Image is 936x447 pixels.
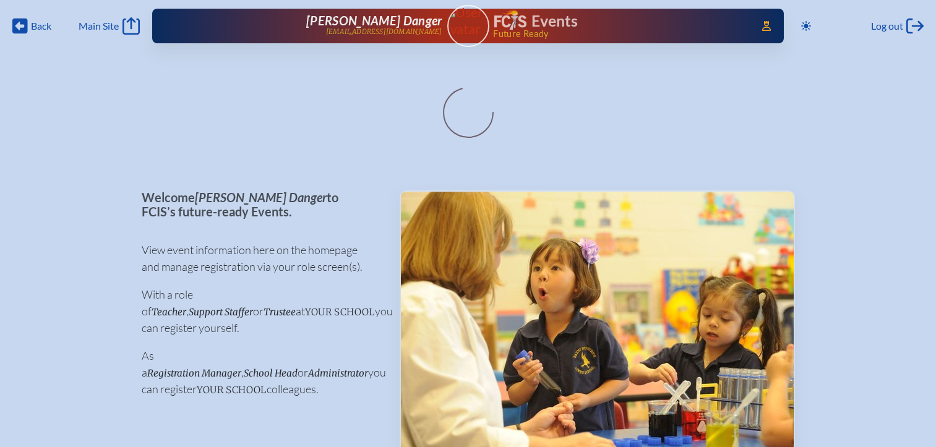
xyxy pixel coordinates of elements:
span: Registration Manager [147,367,241,379]
span: Teacher [152,306,186,318]
span: Trustee [264,306,296,318]
span: [PERSON_NAME] Danger [306,13,442,28]
img: User Avatar [442,4,494,37]
span: Future Ready [493,30,744,38]
span: your school [305,306,375,318]
p: As a , or you can register colleagues. [142,347,380,398]
a: Main Site [79,17,139,35]
div: FCIS Events — Future ready [494,10,745,38]
p: View event information here on the homepage and manage registration via your role screen(s). [142,242,380,275]
a: [PERSON_NAME] Danger[EMAIL_ADDRESS][DOMAIN_NAME] [192,14,442,38]
span: Log out [871,20,903,32]
span: Main Site [79,20,119,32]
span: your school [197,384,267,396]
span: Back [31,20,51,32]
p: Welcome to FCIS’s future-ready Events. [142,190,380,218]
p: [EMAIL_ADDRESS][DOMAIN_NAME] [326,28,442,36]
span: Support Staffer [189,306,253,318]
a: User Avatar [447,5,489,47]
p: With a role of , or at you can register yourself. [142,286,380,336]
span: [PERSON_NAME] Danger [195,190,327,205]
span: Administrator [308,367,368,379]
span: School Head [244,367,298,379]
